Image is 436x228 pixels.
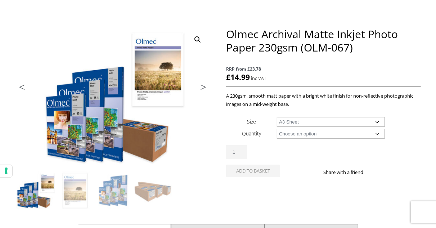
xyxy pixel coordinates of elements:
[95,171,134,210] img: Olmec Archival Matte Inkjet Photo Paper 230gsm (OLM-067) - Image 3
[226,72,250,82] bdi: 14.99
[16,171,55,210] img: Olmec Archival Matte Inkjet Photo Paper 230gsm (OLM-067)
[226,65,421,73] span: RRP from £23.78
[242,130,261,137] label: Quantity
[226,145,247,159] input: Product quantity
[381,169,386,175] img: twitter sharing button
[55,171,94,210] img: Olmec Archival Matte Inkjet Photo Paper 230gsm (OLM-067) - Image 2
[226,27,421,54] h1: Olmec Archival Matte Inkjet Photo Paper 230gsm (OLM-067)
[226,92,421,108] p: A 230gsm, smooth matt paper with a bright white finish for non-reflective photographic images on ...
[191,33,204,46] a: View full-screen image gallery
[323,168,372,176] p: Share with a friend
[372,169,378,175] img: facebook sharing button
[226,72,230,82] span: £
[226,165,280,177] button: Add to basket
[135,171,174,210] img: Olmec Archival Matte Inkjet Photo Paper 230gsm (OLM-067) - Image 4
[389,169,395,175] img: email sharing button
[247,118,256,125] label: Size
